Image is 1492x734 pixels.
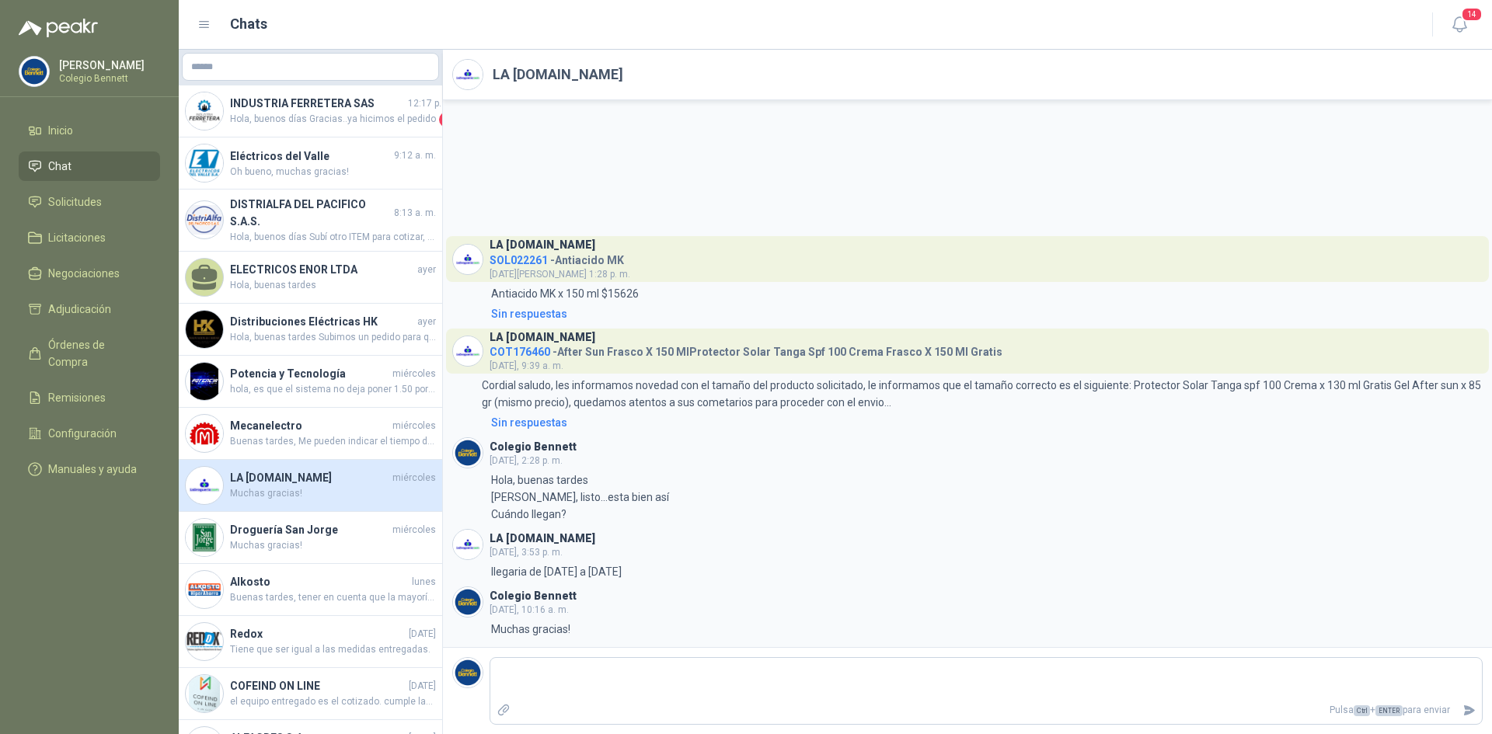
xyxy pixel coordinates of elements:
h4: INDUSTRIA FERRETERA SAS [230,95,405,112]
h1: Chats [230,13,267,35]
a: Sin respuestas [488,414,1483,431]
a: Company LogoEléctricos del Valle9:12 a. m.Oh bueno, muchas gracias! [179,137,442,190]
span: Solicitudes [48,193,102,210]
h4: Potencia y Tecnología [230,365,389,382]
h3: LA [DOMAIN_NAME] [490,333,595,342]
a: Company LogoDistribuciones Eléctricas HKayerHola, buenas tardes Subimos un pedido para que por fa... [179,304,442,356]
h3: LA [DOMAIN_NAME] [490,534,595,543]
span: ayer [417,263,436,277]
a: Company LogoRedox[DATE]Tiene que ser igual a las medidas entregadas. [179,616,442,668]
span: [DATE], 9:39 a. m. [490,360,563,371]
span: 8:13 a. m. [394,206,436,221]
p: [PERSON_NAME] [59,60,156,71]
span: Hola, buenas tardes [230,278,436,293]
a: Company LogoAlkostolunesBuenas tardes, tener en cuenta que la mayoría [PERSON_NAME] NO FROST son ... [179,564,442,616]
h4: - Antiacido MK [490,250,630,265]
h4: Distribuciones Eléctricas HK [230,313,414,330]
h4: DISTRIALFA DEL PACIFICO S.A.S. [230,196,391,230]
a: Company LogoDISTRIALFA DEL PACIFICO S.A.S.8:13 a. m.Hola, buenos días Subí otro ITEM para cotizar... [179,190,442,252]
span: Órdenes de Compra [48,336,145,370]
span: Inicio [48,122,73,139]
span: Adjudicación [48,301,111,318]
span: Hola, buenos días Subí otro ITEM para cotizar, me puedes ayudar porfa? [230,230,436,245]
a: Company LogoDroguería San JorgemiércolesMuchas gracias! [179,512,442,564]
img: Company Logo [186,571,223,608]
span: [DATE], 10:16 a. m. [490,604,569,615]
p: Pulsa + para enviar [517,697,1457,724]
h4: Alkosto [230,573,409,590]
h4: LA [DOMAIN_NAME] [230,469,389,486]
span: [DATE], 2:28 p. m. [490,455,563,466]
a: Licitaciones [19,223,160,252]
a: Company LogoCOFEIND ON LINE[DATE]el equipo entregado es el cotizado. cumple las caracteriscas env... [179,668,442,720]
span: Configuración [48,425,117,442]
span: Muchas gracias! [230,538,436,553]
span: Remisiones [48,389,106,406]
p: Colegio Bennett [59,74,156,83]
span: ayer [417,315,436,329]
a: Chat [19,151,160,181]
img: Company Logo [186,519,223,556]
img: Logo peakr [19,19,98,37]
a: ELECTRICOS ENOR LTDAayerHola, buenas tardes [179,252,442,304]
a: Company LogoMecanelectromiércolesBuenas tardes, Me pueden indicar el tiempo de la garantía y si t... [179,408,442,460]
img: Company Logo [453,438,483,468]
span: COT176460 [490,346,550,358]
a: Configuración [19,419,160,448]
p: llegaria de [DATE] a [DATE] [491,563,622,580]
a: Remisiones [19,383,160,412]
a: Órdenes de Compra [19,330,160,377]
img: Company Logo [453,336,483,366]
span: Muchas gracias! [230,486,436,501]
span: lunes [412,575,436,590]
a: Company LogoINDUSTRIA FERRETERA SAS12:17 p. m.Hola, buenos días Gracias..ya hicimos el pedido1 [179,85,442,137]
div: Sin respuestas [491,305,567,322]
button: 14 [1445,11,1473,39]
div: Sin respuestas [491,414,567,431]
span: miércoles [392,523,436,537]
span: [DATE], 3:53 p. m. [490,547,563,558]
img: Company Logo [186,311,223,348]
span: Hola, buenos días Gracias..ya hicimos el pedido [230,112,436,127]
span: [DATE][PERSON_NAME] 1:28 p. m. [490,269,630,280]
h2: LA [DOMAIN_NAME] [493,64,623,85]
span: miércoles [392,367,436,381]
img: Company Logo [186,467,223,504]
span: 12:17 p. m. [408,96,455,111]
a: Manuales y ayuda [19,454,160,484]
img: Company Logo [186,201,223,238]
span: 9:12 a. m. [394,148,436,163]
p: Muchas gracias! [491,621,570,638]
img: Company Logo [453,587,483,617]
span: Licitaciones [48,229,106,246]
p: Antiacido MK x 150 ml $15626 [491,285,639,302]
h3: Colegio Bennett [490,592,577,600]
p: Cordial saludo, les informamos novedad con el tamaño del producto solicitado, le informamos que e... [482,377,1483,411]
span: miércoles [392,471,436,485]
span: Oh bueno, muchas gracias! [230,165,436,179]
h4: Mecanelectro [230,417,389,434]
img: Company Logo [186,144,223,182]
img: Company Logo [186,363,223,400]
a: Inicio [19,116,160,145]
span: SOL022261 [490,254,548,266]
span: miércoles [392,419,436,433]
span: Buenas tardes, Me pueden indicar el tiempo de la garantía y si tienen otra más económica? [230,434,436,449]
p: Hola, buenas tardes [PERSON_NAME], listo...esta bien así Cuándo llegan? [491,471,671,523]
h4: Redox [230,625,406,642]
span: 14 [1461,7,1483,22]
span: Ctrl [1354,705,1370,716]
h4: COFEIND ON LINE [230,677,406,694]
label: Adjuntar archivos [490,697,517,724]
span: [DATE] [409,679,436,694]
h4: Eléctricos del Valle [230,148,391,165]
a: Negociaciones [19,259,160,288]
h4: - After Sun Frasco X 150 MlProtector Solar Tanga Spf 100 Crema Frasco X 150 Ml Gratis [490,342,1002,357]
img: Company Logo [453,530,483,559]
span: 1 [439,112,455,127]
span: Tiene que ser igual a las medidas entregadas. [230,642,436,657]
span: el equipo entregado es el cotizado. cumple las caracteriscas enviadas y solicitadas aplica igualm... [230,694,436,709]
span: Buenas tardes, tener en cuenta que la mayoría [PERSON_NAME] NO FROST son Eficiencia Energetica B [230,590,436,605]
h4: Droguería San Jorge [230,521,389,538]
img: Company Logo [186,415,223,452]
